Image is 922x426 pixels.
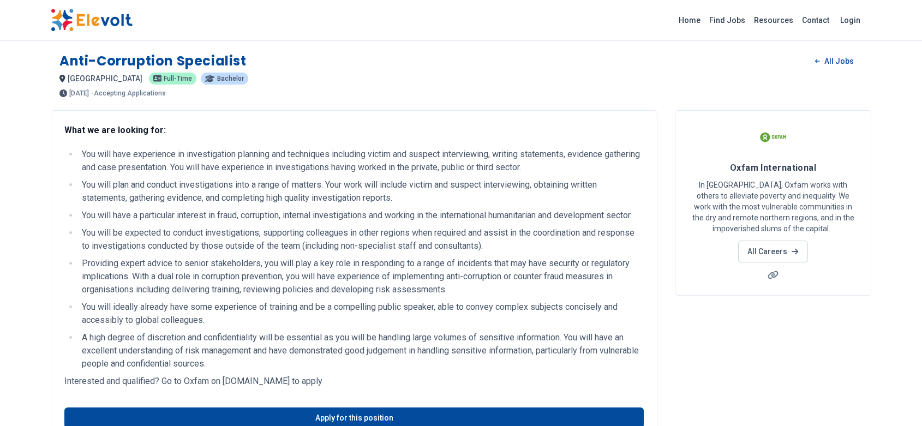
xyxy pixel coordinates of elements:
[79,226,644,253] li: You will be expected to conduct investigations, supporting colleagues in other regions when requi...
[217,75,244,82] span: Bachelor
[738,241,807,262] a: All Careers
[79,178,644,205] li: You will plan and conduct investigations into a range of matters. Your work will include victim a...
[79,301,644,327] li: You will ideally already have some experience of training and be a compelling public speaker, abl...
[59,52,247,70] h1: Anti-Corruption Specialist
[79,148,644,174] li: You will have experience in investigation planning and techniques including victim and suspect in...
[674,11,705,29] a: Home
[79,209,644,222] li: You will have a particular interest in fraud, corruption, internal investigations and working in ...
[705,11,750,29] a: Find Jobs
[806,53,863,69] a: All Jobs
[750,11,798,29] a: Resources
[164,75,192,82] span: Full-time
[51,9,133,32] img: Elevolt
[688,179,858,234] p: In [GEOGRAPHIC_DATA], Oxfam works with others to alleviate poverty and inequality. We work with t...
[834,9,867,31] a: Login
[91,90,166,97] p: - Accepting Applications
[79,257,644,296] li: Providing expert advice to senior stakeholders, you will play a key role in responding to a range...
[798,11,834,29] a: Contact
[68,74,142,83] span: [GEOGRAPHIC_DATA]
[69,90,89,97] span: [DATE]
[64,125,166,135] strong: What we are looking for:
[730,163,817,173] span: Oxfam International
[64,375,644,388] p: Interested and qualified? Go to Oxfam on [DOMAIN_NAME] to apply
[79,331,644,370] li: A high degree of discretion and confidentiality will be essential as you will be handling large v...
[759,124,787,151] img: Oxfam International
